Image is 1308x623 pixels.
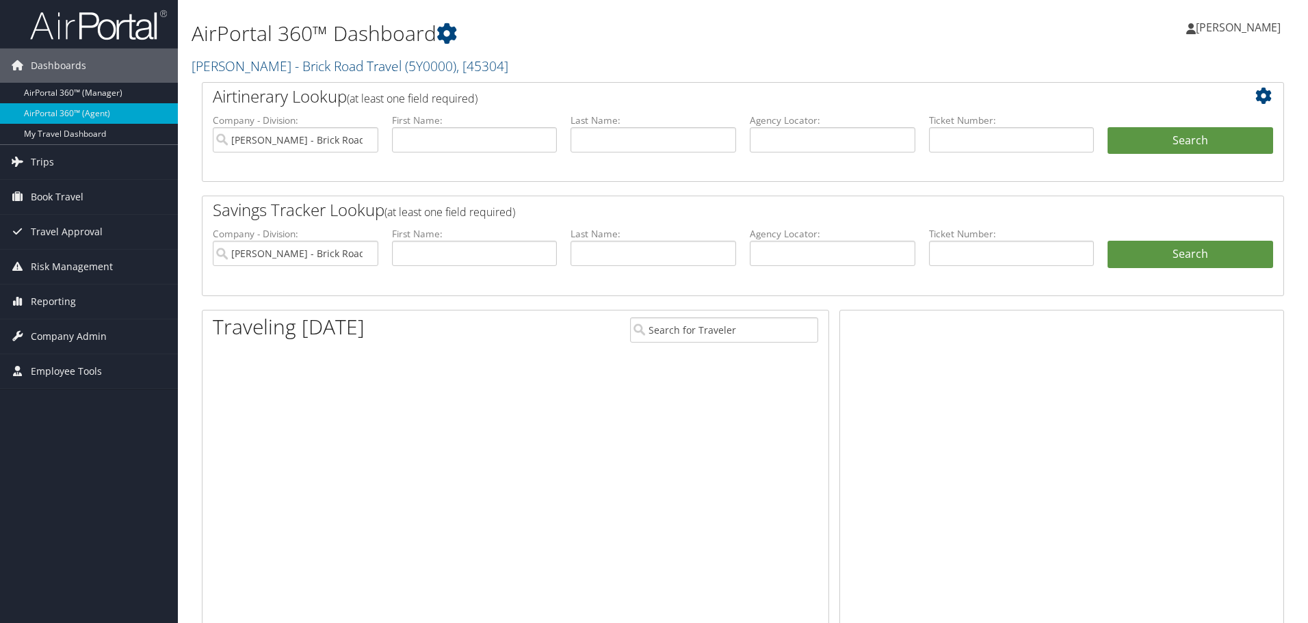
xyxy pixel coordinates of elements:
label: Last Name: [571,227,736,241]
label: Ticket Number: [929,114,1095,127]
button: Search [1108,127,1273,155]
span: Trips [31,145,54,179]
span: (at least one field required) [347,91,478,106]
label: Last Name: [571,114,736,127]
label: First Name: [392,114,558,127]
a: Search [1108,241,1273,268]
span: , [ 45304 ] [456,57,508,75]
h1: AirPortal 360™ Dashboard [192,19,927,48]
a: [PERSON_NAME] [1186,7,1294,48]
span: ( 5Y0000 ) [405,57,456,75]
label: Company - Division: [213,114,378,127]
label: Ticket Number: [929,227,1095,241]
h1: Traveling [DATE] [213,313,365,341]
img: airportal-logo.png [30,9,167,41]
input: Search for Traveler [630,317,818,343]
span: Book Travel [31,180,83,214]
span: Risk Management [31,250,113,284]
span: Dashboards [31,49,86,83]
span: Travel Approval [31,215,103,249]
h2: Savings Tracker Lookup [213,198,1183,222]
span: Employee Tools [31,354,102,388]
label: Company - Division: [213,227,378,241]
span: [PERSON_NAME] [1196,20,1281,35]
label: First Name: [392,227,558,241]
h2: Airtinerary Lookup [213,85,1183,108]
span: Reporting [31,284,76,319]
label: Agency Locator: [750,227,915,241]
a: [PERSON_NAME] - Brick Road Travel [192,57,508,75]
span: Company Admin [31,319,107,354]
span: (at least one field required) [384,204,515,220]
label: Agency Locator: [750,114,915,127]
input: search accounts [213,241,378,266]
